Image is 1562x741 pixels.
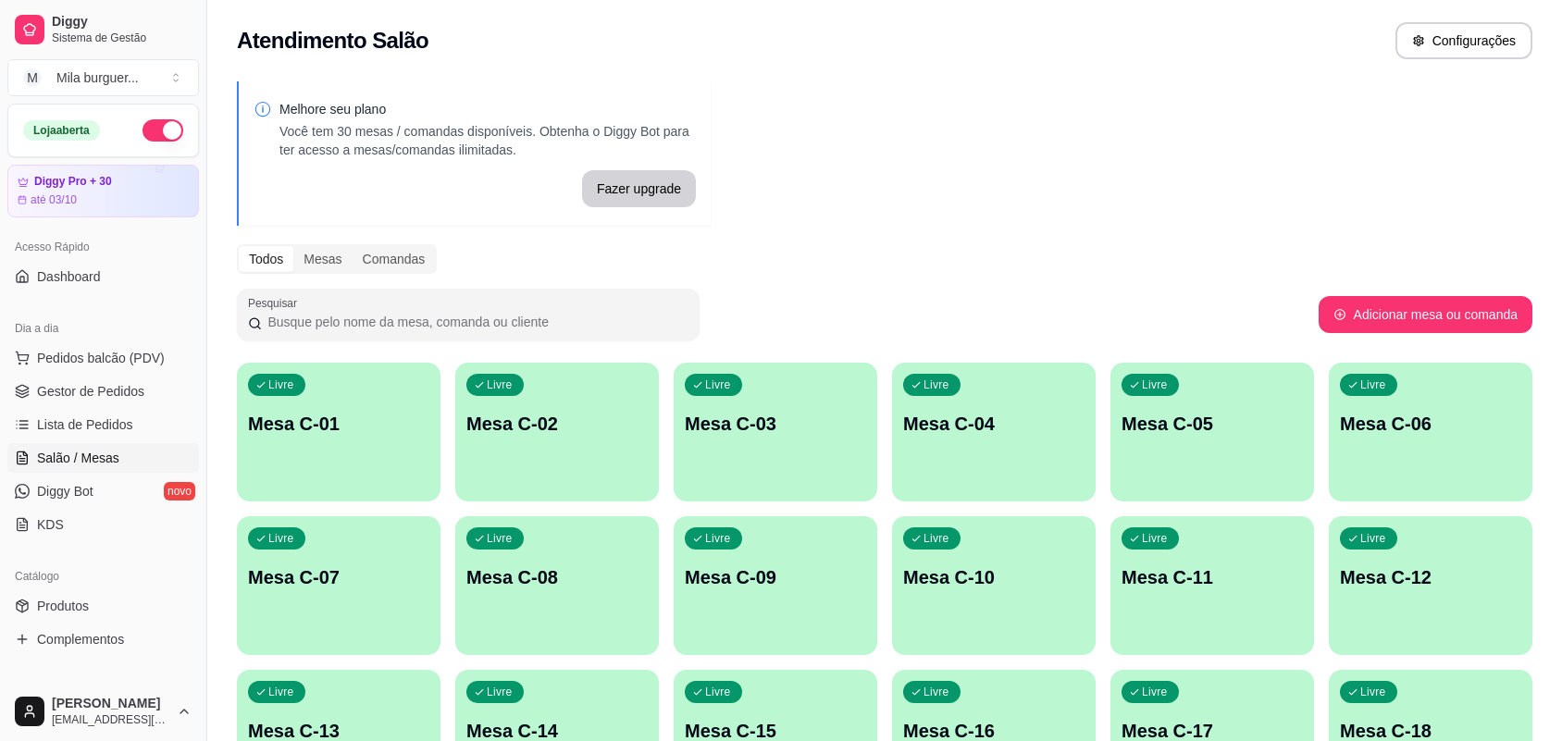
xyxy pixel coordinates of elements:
[582,170,696,207] button: Fazer upgrade
[1360,377,1386,392] p: Livre
[248,295,304,311] label: Pesquisar
[37,382,144,401] span: Gestor de Pedidos
[903,564,1085,590] p: Mesa C-10
[685,564,866,590] p: Mesa C-09
[7,410,199,439] a: Lista de Pedidos
[924,531,949,546] p: Livre
[892,516,1096,655] button: LivreMesa C-10
[37,267,101,286] span: Dashboard
[52,712,169,727] span: [EMAIL_ADDRESS][DOMAIN_NAME]
[7,443,199,473] a: Salão / Mesas
[237,26,428,56] h2: Atendimento Salão
[455,363,659,501] button: LivreMesa C-02
[487,531,513,546] p: Livre
[268,531,294,546] p: Livre
[37,349,165,367] span: Pedidos balcão (PDV)
[705,377,731,392] p: Livre
[674,516,877,655] button: LivreMesa C-09
[268,685,294,699] p: Livre
[7,689,199,734] button: [PERSON_NAME][EMAIL_ADDRESS][DOMAIN_NAME]
[56,68,139,87] div: Mila burguer ...
[7,591,199,621] a: Produtos
[1329,363,1532,501] button: LivreMesa C-06
[487,377,513,392] p: Livre
[1340,411,1521,437] p: Mesa C-06
[1340,564,1521,590] p: Mesa C-12
[37,449,119,467] span: Salão / Mesas
[279,122,696,159] p: Você tem 30 mesas / comandas disponíveis. Obtenha o Diggy Bot para ter acesso a mesas/comandas il...
[1122,564,1303,590] p: Mesa C-11
[239,246,293,272] div: Todos
[52,14,192,31] span: Diggy
[248,411,429,437] p: Mesa C-01
[705,531,731,546] p: Livre
[7,624,199,654] a: Complementos
[1110,363,1314,501] button: LivreMesa C-05
[7,562,199,591] div: Catálogo
[353,246,436,272] div: Comandas
[143,119,183,142] button: Alterar Status
[903,411,1085,437] p: Mesa C-04
[37,630,124,648] span: Complementos
[1110,516,1314,655] button: LivreMesa C-11
[237,516,440,655] button: LivreMesa C-07
[466,564,648,590] p: Mesa C-08
[7,343,199,373] button: Pedidos balcão (PDV)
[1142,685,1168,699] p: Livre
[685,411,866,437] p: Mesa C-03
[31,192,77,207] article: até 03/10
[262,313,688,331] input: Pesquisar
[37,415,133,434] span: Lista de Pedidos
[1122,411,1303,437] p: Mesa C-05
[1142,531,1168,546] p: Livre
[279,100,696,118] p: Melhore seu plano
[674,363,877,501] button: LivreMesa C-03
[248,564,429,590] p: Mesa C-07
[7,510,199,539] a: KDS
[23,68,42,87] span: M
[7,165,199,217] a: Diggy Pro + 30até 03/10
[1360,685,1386,699] p: Livre
[7,59,199,96] button: Select a team
[705,685,731,699] p: Livre
[37,515,64,534] span: KDS
[268,377,294,392] p: Livre
[487,685,513,699] p: Livre
[924,685,949,699] p: Livre
[293,246,352,272] div: Mesas
[1142,377,1168,392] p: Livre
[892,363,1096,501] button: LivreMesa C-04
[455,516,659,655] button: LivreMesa C-08
[237,363,440,501] button: LivreMesa C-01
[34,175,112,189] article: Diggy Pro + 30
[7,314,199,343] div: Dia a dia
[1319,296,1532,333] button: Adicionar mesa ou comanda
[52,696,169,712] span: [PERSON_NAME]
[7,377,199,406] a: Gestor de Pedidos
[7,262,199,291] a: Dashboard
[23,120,100,141] div: Loja aberta
[7,476,199,506] a: Diggy Botnovo
[7,7,199,52] a: DiggySistema de Gestão
[924,377,949,392] p: Livre
[52,31,192,45] span: Sistema de Gestão
[466,411,648,437] p: Mesa C-02
[37,597,89,615] span: Produtos
[7,232,199,262] div: Acesso Rápido
[1329,516,1532,655] button: LivreMesa C-12
[1360,531,1386,546] p: Livre
[1395,22,1532,59] button: Configurações
[37,482,93,500] span: Diggy Bot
